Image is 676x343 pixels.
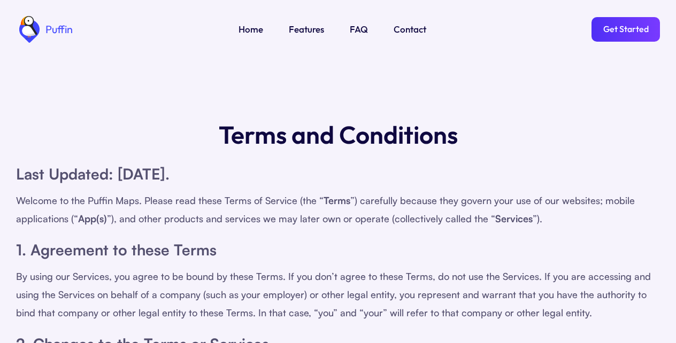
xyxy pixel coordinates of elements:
a: home [16,16,73,43]
a: Home [239,22,263,36]
a: FAQ [350,22,368,36]
strong: Terms [324,194,350,206]
a: Get Started [591,17,660,42]
a: Contact [394,22,426,36]
div: By using our Services, you agree to be bound by these Terms. If you don’t agree to these Terms, d... [16,267,660,322]
strong: Services [495,213,533,224]
div: Puffin [43,24,73,35]
h1: Terms and Conditions [219,118,458,152]
a: Features [289,22,324,36]
h1: Last Updated: [DATE]. [16,162,660,186]
strong: 1. Agreement to these Terms [16,240,217,259]
div: Welcome to the Puffin Maps. Please read these Terms of Service (the “ ”) carefully because they g... [16,191,660,228]
strong: App(s) [78,213,107,224]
